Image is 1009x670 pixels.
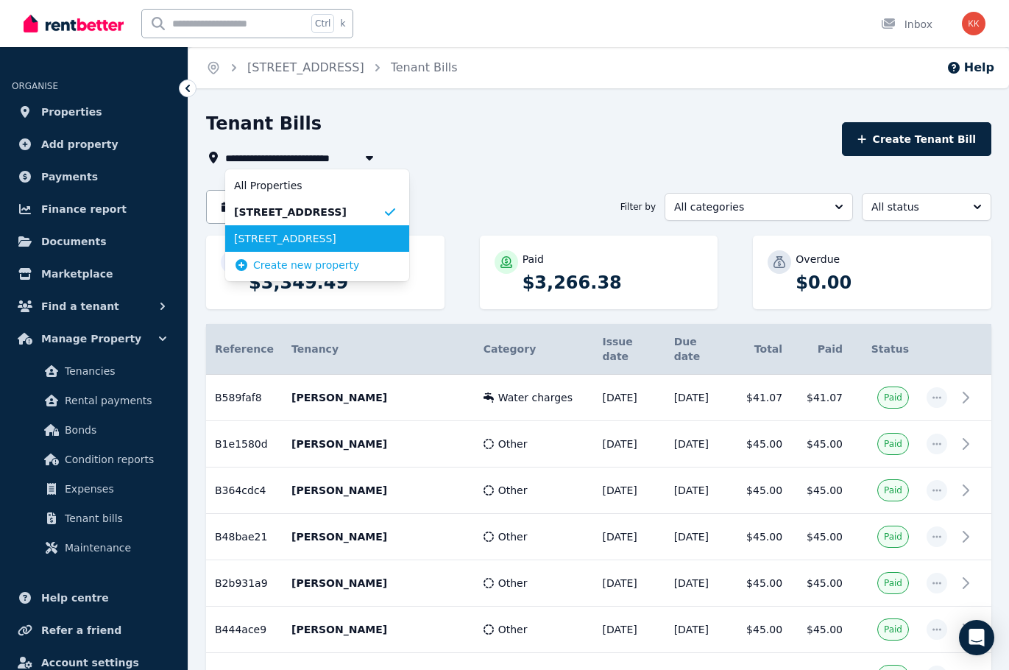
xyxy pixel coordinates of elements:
img: Klevis Kllogjri [962,12,985,35]
td: $45.00 [731,421,791,468]
span: Bonds [65,421,164,439]
p: Overdue [796,252,840,267]
button: Manage Property [12,324,176,353]
span: All status [871,200,961,214]
span: Help centre [41,589,109,607]
td: $45.00 [731,514,791,560]
td: [DATE] [665,468,732,514]
h1: Tenant Bills [206,112,322,135]
td: $45.00 [791,514,852,560]
p: [PERSON_NAME] [291,390,466,405]
span: Expenses [65,480,164,498]
td: $41.07 [731,375,791,421]
span: Other [498,576,528,590]
p: [PERSON_NAME] [291,576,466,590]
p: [PERSON_NAME] [291,483,466,498]
span: Paid [884,531,902,543]
span: B48bae21 [215,531,267,543]
span: ORGANISE [12,81,58,91]
span: Ctrl [311,14,334,33]
span: B444ace9 [215,624,266,635]
span: [STREET_ADDRESS] [234,231,383,246]
p: [PERSON_NAME] [291,622,466,637]
nav: Breadcrumb [188,47,475,88]
span: k [340,18,345,29]
span: B1e1580d [215,438,268,450]
button: Find a tenant [12,292,176,321]
span: Other [498,529,528,544]
span: Refer a friend [41,621,121,639]
th: Category [475,324,594,375]
span: Properties [41,103,102,121]
a: Rental payments [18,386,170,415]
th: Tenancy [283,324,475,375]
span: Manage Property [41,330,141,348]
a: Tenancies [18,356,170,386]
span: Finance report [41,200,127,218]
span: Other [498,437,528,451]
a: Tenant Bills [391,60,458,74]
a: Bonds [18,415,170,445]
span: Add property [41,135,118,153]
span: Tenancies [65,362,164,380]
button: All status [862,193,991,221]
td: [DATE] [665,560,732,607]
a: Payments [12,162,176,191]
a: Expenses [18,474,170,504]
td: $45.00 [791,607,852,653]
a: Tenant bills [18,504,170,533]
td: [DATE] [665,375,732,421]
p: [PERSON_NAME] [291,437,466,451]
span: Payments [41,168,98,186]
span: Paid [884,438,902,450]
p: $0.00 [796,271,977,295]
p: $3,349.49 [249,271,430,295]
th: Total [731,324,791,375]
p: [PERSON_NAME] [291,529,466,544]
span: Reference [215,343,274,355]
td: $45.00 [791,421,852,468]
button: All categories [665,193,853,221]
td: [DATE] [665,421,732,468]
span: All categories [674,200,823,214]
th: Due date [665,324,732,375]
a: Help centre [12,583,176,613]
td: $45.00 [731,560,791,607]
span: Rental payments [65,392,164,409]
span: Condition reports [65,451,164,468]
div: Inbox [881,17,932,32]
span: Paid [884,577,902,589]
span: [STREET_ADDRESS] [234,205,383,219]
span: Paid [884,484,902,496]
td: [DATE] [593,421,665,468]
th: Issue date [593,324,665,375]
span: Create new property [253,258,359,272]
span: B589faf8 [215,392,262,403]
td: [DATE] [665,607,732,653]
span: Tenant bills [65,509,164,527]
span: B2b931a9 [215,577,268,589]
a: Add property [12,130,176,159]
div: Open Intercom Messenger [959,620,994,655]
td: [DATE] [593,514,665,560]
a: Refer a friend [12,616,176,645]
a: Documents [12,227,176,256]
td: [DATE] [593,468,665,514]
td: $45.00 [791,560,852,607]
button: Help [946,59,994,77]
p: $3,266.38 [523,271,704,295]
span: Paid [884,624,902,635]
span: Water charges [498,390,573,405]
span: Paid [884,392,902,403]
span: Documents [41,233,107,250]
th: Paid [791,324,852,375]
td: [DATE] [665,514,732,560]
td: [DATE] [593,375,665,421]
a: [STREET_ADDRESS] [247,60,364,74]
button: Create Tenant Bill [842,122,991,156]
a: Condition reports [18,445,170,474]
td: $45.00 [731,468,791,514]
td: [DATE] [593,560,665,607]
td: $41.07 [791,375,852,421]
th: Status [852,324,918,375]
